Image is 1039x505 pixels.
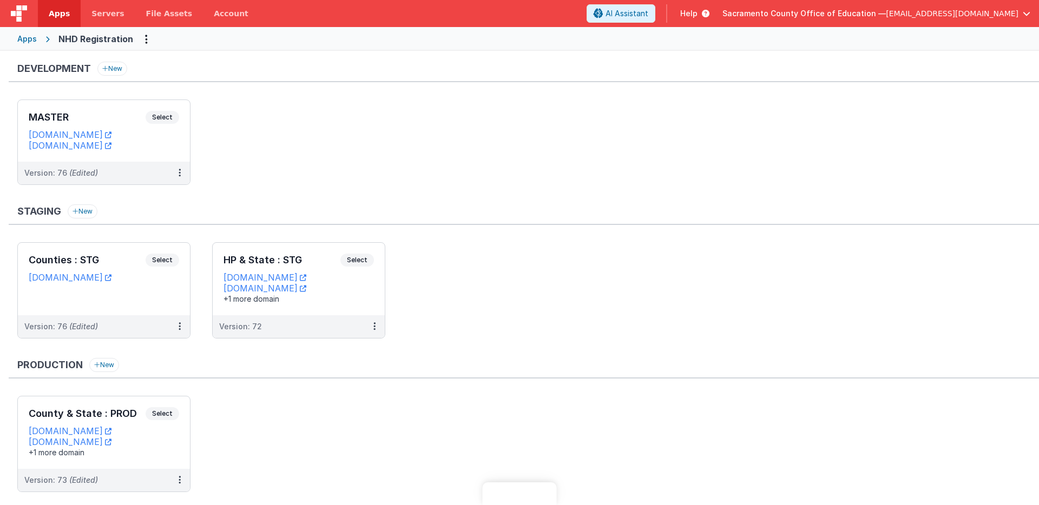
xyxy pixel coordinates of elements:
span: Select [146,254,179,267]
a: [DOMAIN_NAME] [29,272,111,283]
a: [DOMAIN_NAME] [29,426,111,436]
a: [DOMAIN_NAME] [223,272,306,283]
div: Version: 76 [24,168,98,178]
h3: Counties : STG [29,255,146,265]
span: AI Assistant [606,8,648,19]
span: (Edited) [69,168,98,177]
h3: MASTER [29,112,146,123]
h3: Production [17,360,83,370]
a: [DOMAIN_NAME] [29,436,111,447]
div: Apps [17,34,37,44]
h3: HP & State : STG [223,255,340,265]
span: Apps [49,8,70,19]
a: [DOMAIN_NAME] [223,283,306,294]
span: Select [340,254,374,267]
h3: County & State : PROD [29,408,146,419]
span: Select [146,407,179,420]
button: New [68,204,97,218]
a: [DOMAIN_NAME] [29,129,111,140]
span: Help [680,8,698,19]
span: File Assets [146,8,193,19]
div: Version: 72 [219,321,262,332]
button: New [89,358,119,372]
span: Select [146,111,179,124]
div: +1 more domain [223,294,374,304]
div: +1 more domain [29,447,179,458]
span: Servers [91,8,124,19]
span: (Edited) [69,475,98,484]
div: Version: 76 [24,321,98,332]
div: NHD Registration [58,32,133,45]
button: Sacramento County Office of Education — [EMAIL_ADDRESS][DOMAIN_NAME] [722,8,1030,19]
span: (Edited) [69,322,98,331]
h3: Staging [17,206,61,217]
span: Sacramento County Office of Education — [722,8,886,19]
button: AI Assistant [587,4,655,23]
div: Version: 73 [24,475,98,486]
h3: Development [17,63,91,74]
button: Options [137,30,155,48]
iframe: Marker.io feedback button [483,482,557,505]
button: New [97,62,127,76]
span: [EMAIL_ADDRESS][DOMAIN_NAME] [886,8,1018,19]
a: [DOMAIN_NAME] [29,140,111,151]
